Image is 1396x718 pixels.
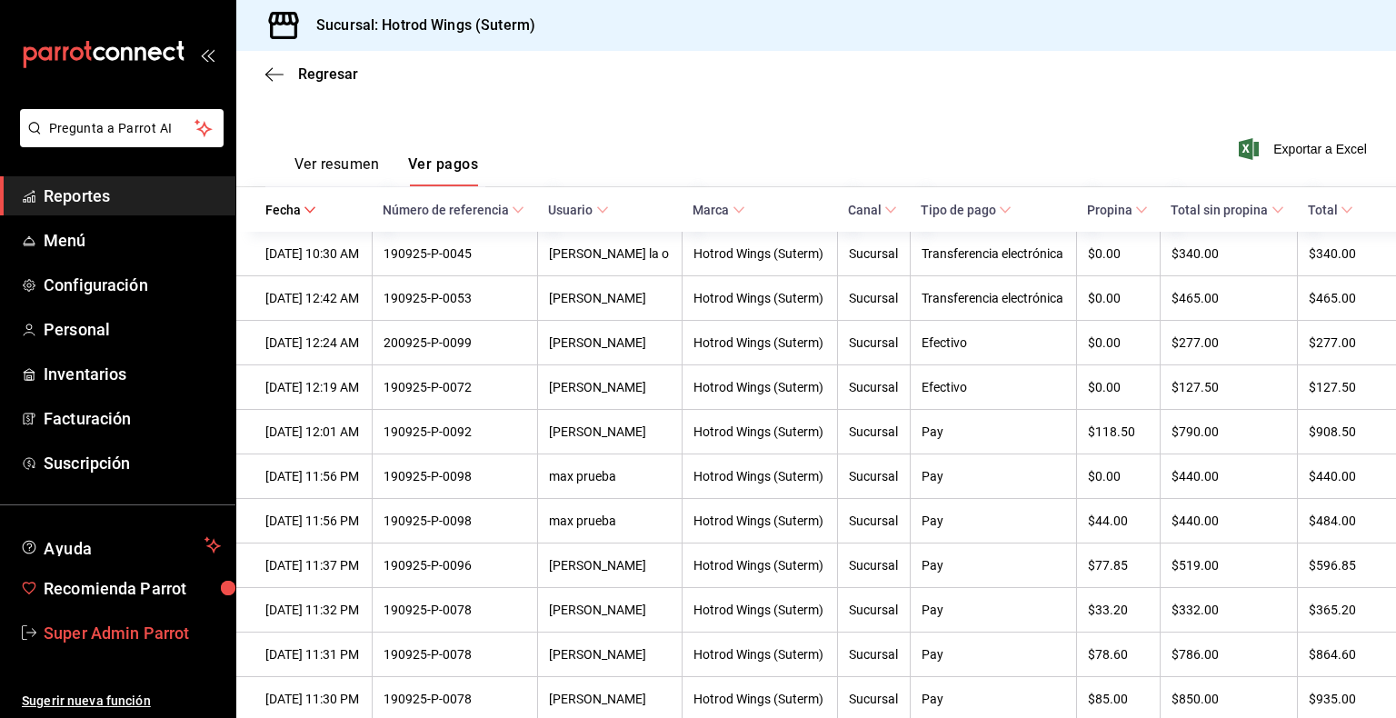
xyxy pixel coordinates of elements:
div: Sucursal [849,380,899,394]
div: Hotrod Wings (Suterm) [693,558,825,573]
div: [DATE] 12:42 AM [265,291,361,305]
a: Pregunta a Parrot AI [13,132,224,151]
div: 190925-P-0078 [384,603,527,617]
div: $118.50 [1088,424,1149,439]
div: $277.00 [1309,335,1367,350]
div: $77.85 [1088,558,1149,573]
div: [PERSON_NAME] [549,424,671,439]
span: Facturación [44,406,221,431]
div: 200925-P-0099 [384,335,527,350]
div: 190925-P-0045 [384,246,527,261]
div: $519.00 [1172,558,1285,573]
span: Fecha [265,203,316,217]
div: Sucursal [849,424,899,439]
div: Sucursal [849,647,899,662]
div: 190925-P-0078 [384,647,527,662]
span: Reportes [44,184,221,208]
span: Menú [44,228,221,253]
div: $465.00 [1172,291,1285,305]
span: Sugerir nueva función [22,692,221,711]
span: Usuario [548,203,608,217]
div: Pay [922,647,1065,662]
span: Marca [693,203,744,217]
div: [PERSON_NAME] [549,603,671,617]
button: Regresar [265,65,358,83]
div: [DATE] 12:01 AM [265,424,361,439]
button: Exportar a Excel [1242,138,1367,160]
div: Hotrod Wings (Suterm) [693,380,825,394]
div: Sucursal [849,291,899,305]
div: $0.00 [1088,246,1149,261]
div: Hotrod Wings (Suterm) [693,647,825,662]
div: Efectivo [922,380,1065,394]
div: $0.00 [1088,335,1149,350]
div: [PERSON_NAME] la o [549,246,671,261]
div: Sucursal [849,692,899,706]
div: [DATE] 11:56 PM [265,469,361,484]
div: Sucursal [849,603,899,617]
div: 190925-P-0072 [384,380,527,394]
span: Tipo de pago [921,203,1012,217]
div: navigation tabs [294,155,478,186]
span: Número de referencia [383,203,524,217]
div: max prueba [549,514,671,528]
div: Pay [922,692,1065,706]
div: [PERSON_NAME] [549,647,671,662]
div: 190925-P-0098 [384,469,527,484]
div: 190925-P-0078 [384,692,527,706]
div: $0.00 [1088,469,1149,484]
div: Sucursal [849,558,899,573]
div: $33.20 [1088,603,1149,617]
div: $935.00 [1309,692,1367,706]
div: $127.50 [1172,380,1285,394]
div: $78.60 [1088,647,1149,662]
div: Hotrod Wings (Suterm) [693,335,825,350]
span: Regresar [298,65,358,83]
span: Canal [848,203,897,217]
div: Hotrod Wings (Suterm) [693,246,825,261]
div: [DATE] 12:19 AM [265,380,361,394]
div: 190925-P-0098 [384,514,527,528]
span: Ayuda [44,534,197,556]
div: $0.00 [1088,291,1149,305]
button: open_drawer_menu [200,47,214,62]
div: Transferencia electrónica [922,291,1065,305]
span: Personal [44,317,221,342]
div: Hotrod Wings (Suterm) [693,291,825,305]
button: Ver resumen [294,155,379,186]
div: [DATE] 11:31 PM [265,647,361,662]
div: $440.00 [1309,469,1367,484]
div: [DATE] 11:30 PM [265,692,361,706]
span: Suscripción [44,451,221,475]
div: $332.00 [1172,603,1285,617]
div: Sucursal [849,469,899,484]
div: 190925-P-0092 [384,424,527,439]
div: Pay [922,514,1065,528]
button: Pregunta a Parrot AI [20,109,224,147]
span: Pregunta a Parrot AI [49,119,195,138]
div: $365.20 [1309,603,1367,617]
div: Transferencia electrónica [922,246,1065,261]
div: [DATE] 11:32 PM [265,603,361,617]
div: Hotrod Wings (Suterm) [693,469,825,484]
div: $484.00 [1309,514,1367,528]
div: $790.00 [1172,424,1285,439]
h3: Sucursal: Hotrod Wings (Suterm) [302,15,535,36]
div: Efectivo [922,335,1065,350]
span: Configuración [44,273,221,297]
div: [DATE] 10:30 AM [265,246,361,261]
div: $596.85 [1309,558,1367,573]
div: $85.00 [1088,692,1149,706]
div: Hotrod Wings (Suterm) [693,692,825,706]
div: Pay [922,469,1065,484]
div: $340.00 [1309,246,1367,261]
span: Recomienda Parrot [44,576,221,601]
div: Pay [922,424,1065,439]
div: $440.00 [1172,514,1285,528]
span: Total sin propina [1171,203,1283,217]
div: Hotrod Wings (Suterm) [693,603,825,617]
div: Hotrod Wings (Suterm) [693,514,825,528]
div: [PERSON_NAME] [549,558,671,573]
div: [DATE] 11:37 PM [265,558,361,573]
